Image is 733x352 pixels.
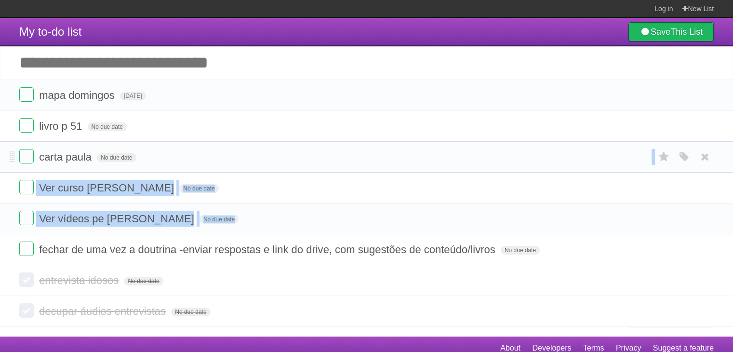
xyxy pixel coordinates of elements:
[19,149,34,163] label: Done
[19,118,34,133] label: Done
[124,277,163,285] span: No due date
[39,213,197,225] span: Ver vídeos pe [PERSON_NAME]
[97,153,136,162] span: No due date
[171,308,210,316] span: No due date
[628,22,714,41] a: SaveThis List
[200,215,239,224] span: No due date
[39,151,94,163] span: carta paula
[39,305,168,317] span: decupar áudios entrevistas
[19,303,34,318] label: Done
[19,242,34,256] label: Done
[120,92,146,100] span: [DATE]
[19,180,34,194] label: Done
[39,274,121,286] span: entrevista idosos
[39,89,117,101] span: mapa domingos
[501,246,540,255] span: No due date
[39,120,84,132] span: livro p 51
[670,27,703,37] b: This List
[655,149,673,165] label: Star task
[179,184,218,193] span: No due date
[39,182,176,194] span: Ver curso [PERSON_NAME]
[19,87,34,102] label: Done
[19,272,34,287] label: Done
[88,122,127,131] span: No due date
[39,244,498,256] span: fechar de uma vez a doutrina -enviar respostas e link do drive, com sugestões de conteúdo/livros
[19,211,34,225] label: Done
[19,25,81,38] span: My to-do list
